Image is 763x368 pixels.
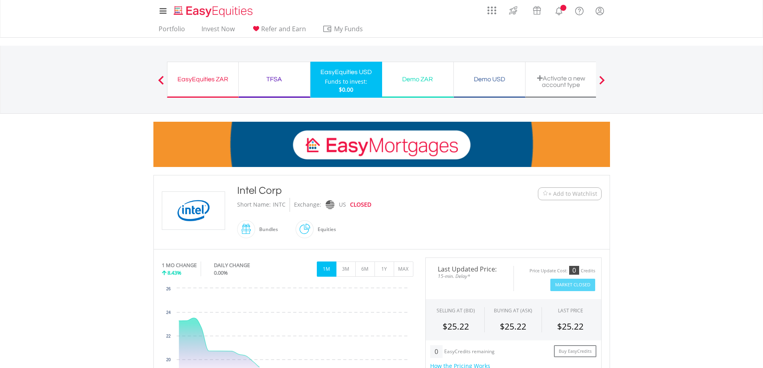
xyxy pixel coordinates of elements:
[394,261,413,277] button: MAX
[153,122,610,167] img: EasyMortage Promotion Banner
[167,269,181,276] span: 8.43%
[542,191,548,197] img: Watchlist
[444,349,495,356] div: EasyCredits remaining
[550,279,595,291] button: Market Closed
[172,74,234,85] div: EasyEquities ZAR
[500,321,526,332] span: $25.22
[355,261,375,277] button: 6M
[171,2,256,18] a: Home page
[507,4,520,17] img: thrive-v2.svg
[261,24,306,33] span: Refer and Earn
[525,2,549,17] a: Vouchers
[350,198,371,212] div: CLOSED
[430,345,443,358] div: 0
[549,2,569,18] a: Notifications
[569,2,590,18] a: FAQ's and Support
[459,74,520,85] div: Demo USD
[273,198,286,212] div: INTC
[581,268,595,274] div: Credits
[237,183,489,198] div: Intel Corp
[558,307,583,314] div: LAST PRICE
[336,261,356,277] button: 3M
[198,25,238,37] a: Invest Now
[314,220,336,239] div: Equities
[529,268,568,274] div: Price Update Cost:
[339,198,346,212] div: US
[155,25,188,37] a: Portfolio
[530,75,592,88] div: Activate a new account type
[590,2,610,20] a: My Profile
[482,2,501,15] a: AppsGrid
[557,321,584,332] span: $25.22
[325,200,334,209] img: nasdaq.png
[554,345,596,358] a: Buy EasyCredits
[214,261,277,269] div: DAILY CHANGE
[494,307,532,314] span: BUYING AT (ASK)
[487,6,496,15] img: grid-menu-icon.svg
[548,190,597,198] span: + Add to Watchlist
[432,272,507,280] span: 15-min. Delay*
[530,4,544,17] img: vouchers-v2.svg
[325,78,367,86] div: Funds to invest:
[166,334,171,338] text: 22
[569,266,579,275] div: 0
[374,261,394,277] button: 1Y
[163,192,223,229] img: EQU.US.INTC.png
[214,269,228,276] span: 0.00%
[248,25,309,37] a: Refer and Earn
[244,74,305,85] div: TFSA
[294,198,321,212] div: Exchange:
[538,187,602,200] button: Watchlist + Add to Watchlist
[339,86,353,93] span: $0.00
[255,220,278,239] div: Bundles
[437,307,475,314] div: SELLING AT (BID)
[322,24,375,34] span: My Funds
[166,358,171,362] text: 20
[432,266,507,272] span: Last Updated Price:
[172,5,256,18] img: EasyEquities_Logo.png
[237,198,271,212] div: Short Name:
[315,66,377,78] div: EasyEquities USD
[162,261,197,269] div: 1 MO CHANGE
[166,287,171,291] text: 26
[443,321,469,332] span: $25.22
[166,310,171,315] text: 24
[317,261,336,277] button: 1M
[387,74,449,85] div: Demo ZAR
